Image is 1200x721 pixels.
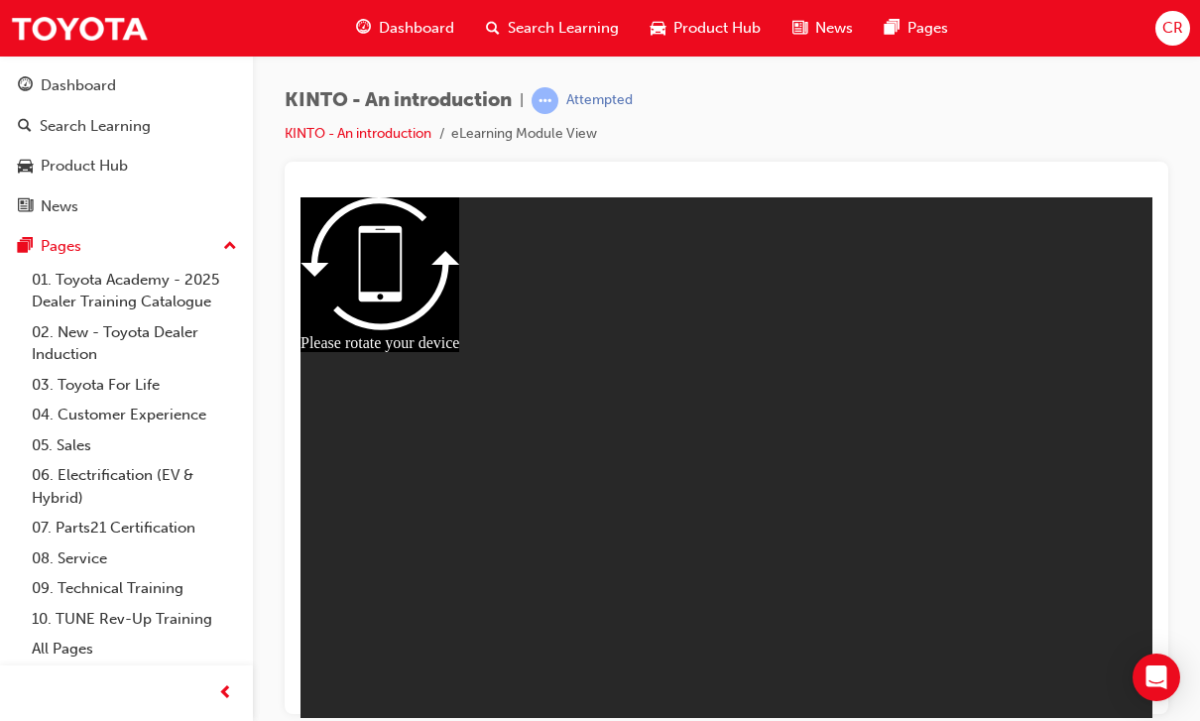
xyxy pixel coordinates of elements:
[1162,17,1183,40] span: CR
[218,681,233,706] span: prev-icon
[18,118,32,136] span: search-icon
[41,195,78,218] div: News
[792,16,807,41] span: news-icon
[24,634,245,664] a: All Pages
[356,16,371,41] span: guage-icon
[673,17,761,40] span: Product Hub
[651,16,665,41] span: car-icon
[8,228,245,265] button: Pages
[566,91,633,110] div: Attempted
[532,87,558,114] span: learningRecordVerb_ATTEMPT-icon
[8,188,245,225] a: News
[777,8,869,49] a: news-iconNews
[24,460,245,513] a: 06. Electrification (EV & Hybrid)
[635,8,777,49] a: car-iconProduct Hub
[223,234,237,260] span: up-icon
[18,77,33,95] span: guage-icon
[8,67,245,104] a: Dashboard
[885,16,900,41] span: pages-icon
[907,17,948,40] span: Pages
[451,123,597,146] li: eLearning Module View
[8,148,245,184] a: Product Hub
[8,63,245,228] button: DashboardSearch LearningProduct HubNews
[24,265,245,317] a: 01. Toyota Academy - 2025 Dealer Training Catalogue
[486,16,500,41] span: search-icon
[470,8,635,49] a: search-iconSearch Learning
[24,573,245,604] a: 09. Technical Training
[869,8,964,49] a: pages-iconPages
[40,115,151,138] div: Search Learning
[8,108,245,145] a: Search Learning
[41,155,128,178] div: Product Hub
[41,235,81,258] div: Pages
[24,513,245,543] a: 07. Parts21 Certification
[24,543,245,574] a: 08. Service
[24,400,245,430] a: 04. Customer Experience
[24,370,245,401] a: 03. Toyota For Life
[815,17,853,40] span: News
[285,89,512,112] span: KINTO - An introduction
[340,8,470,49] a: guage-iconDashboard
[379,17,454,40] span: Dashboard
[285,125,431,142] a: KINTO - An introduction
[24,604,245,635] a: 10. TUNE Rev-Up Training
[18,238,33,256] span: pages-icon
[508,17,619,40] span: Search Learning
[1133,654,1180,701] div: Open Intercom Messenger
[520,89,524,112] span: |
[18,198,33,216] span: news-icon
[24,317,245,370] a: 02. New - Toyota Dealer Induction
[41,74,116,97] div: Dashboard
[24,430,245,461] a: 05. Sales
[1155,11,1190,46] button: CR
[18,158,33,176] span: car-icon
[10,6,149,51] img: Trak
